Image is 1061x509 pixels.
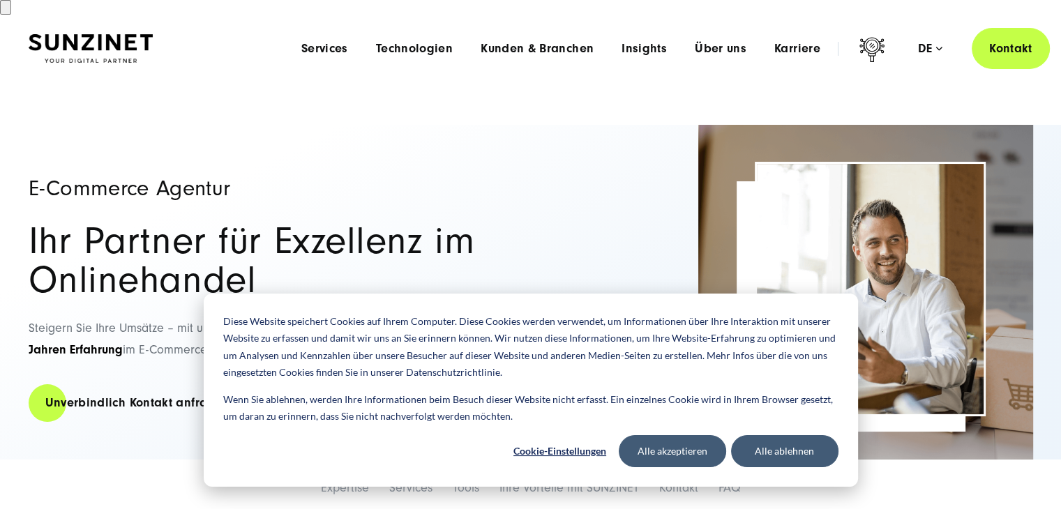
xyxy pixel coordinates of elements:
[389,480,432,495] a: Services
[29,318,517,360] p: Steigern Sie Ihre Umsätze – mit unserem Team aus in und im E-Commerce.
[29,222,517,300] h2: Ihr Partner für Exzellenz im Onlinehandel
[204,294,858,487] div: Cookie banner
[376,42,453,56] a: Technologien
[731,435,838,467] button: Alle ablehnen
[619,435,726,467] button: Alle akzeptieren
[622,42,667,56] a: Insights
[774,42,820,56] a: Karriere
[506,435,614,467] button: Cookie-Einstellungen
[695,42,746,56] a: Über uns
[757,164,984,414] img: E-Commerce Agentur SUNZINET
[321,480,369,495] a: Expertise
[481,42,594,56] a: Kunden & Branchen
[453,480,479,495] a: Tools
[698,125,1033,459] img: E-Commerce Agentur SUNZINET - hintergrund Bild mit Paket
[223,313,838,381] p: Diese Website speichert Cookies auf Ihrem Computer. Diese Cookies werden verwendet, um Informatio...
[301,42,348,56] a: Services
[499,480,639,495] a: Ihre Vorteile mit SUNZINET
[918,42,942,56] div: de
[29,321,513,357] span: über 20 Jahren Erfahrung
[29,177,517,199] h1: E-Commerce Agentur
[223,391,838,425] p: Wenn Sie ablehnen, werden Ihre Informationen beim Besuch dieser Website nicht erfasst. Ein einzel...
[29,383,247,423] a: Unverbindlich Kontakt anfragen
[972,28,1050,69] a: Kontakt
[659,480,698,495] a: Kontakt
[29,34,153,63] img: SUNZINET Full Service Digital Agentur
[718,480,740,495] a: FAQ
